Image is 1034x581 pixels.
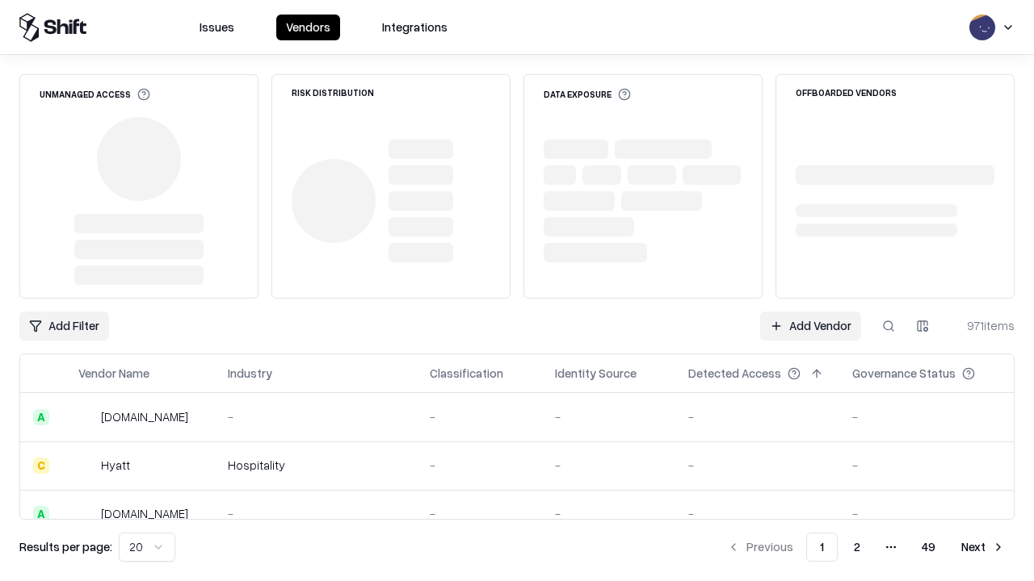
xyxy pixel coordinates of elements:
div: - [688,505,826,522]
div: Detected Access [688,365,781,382]
div: Offboarded Vendors [796,88,897,97]
button: Vendors [276,15,340,40]
div: Risk Distribution [292,88,374,97]
div: Governance Status [852,365,956,382]
button: Integrations [372,15,457,40]
button: 2 [841,533,873,562]
div: Industry [228,365,272,382]
div: - [555,505,662,522]
div: - [688,457,826,474]
div: - [852,457,1001,474]
div: - [555,457,662,474]
img: Hyatt [78,458,95,474]
img: primesec.co.il [78,506,95,522]
div: Vendor Name [78,365,149,382]
nav: pagination [717,533,1015,562]
div: - [852,408,1001,425]
div: Hyatt [101,457,130,474]
button: 49 [909,533,948,562]
div: [DOMAIN_NAME] [101,505,188,522]
div: - [228,505,404,522]
a: Add Vendor [760,311,861,341]
div: A [33,506,49,522]
img: intrado.com [78,409,95,425]
div: Classification [430,365,503,382]
button: Next [952,533,1015,562]
div: - [430,408,529,425]
div: Identity Source [555,365,637,382]
div: - [688,408,826,425]
div: 971 items [950,317,1015,334]
div: A [33,409,49,425]
div: C [33,458,49,474]
button: Add Filter [19,311,109,341]
div: Unmanaged Access [40,88,150,101]
div: [DOMAIN_NAME] [101,408,188,425]
div: - [430,505,529,522]
div: - [852,505,1001,522]
div: - [430,457,529,474]
div: Data Exposure [544,88,631,101]
p: Results per page: [19,538,112,555]
button: Issues [190,15,244,40]
div: Hospitality [228,457,404,474]
button: 1 [806,533,838,562]
div: - [228,408,404,425]
div: - [555,408,662,425]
